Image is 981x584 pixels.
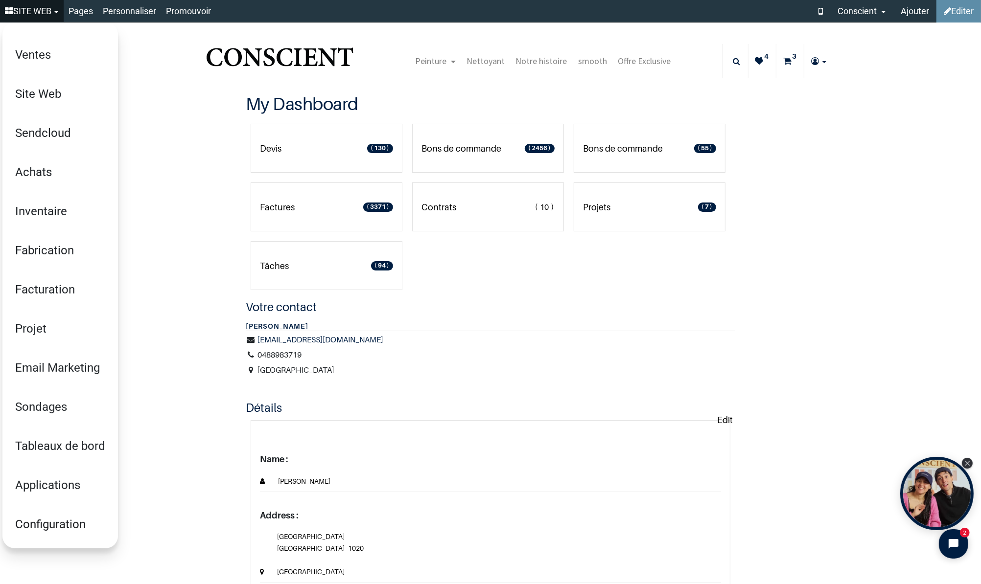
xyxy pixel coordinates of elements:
[15,283,75,296] span: Facturation
[412,124,564,173] a: Bons de commande 2456
[776,44,804,78] a: 3
[618,55,671,67] span: Offre Exclusive
[790,51,799,61] sup: 3
[15,48,51,62] span: Ventes
[525,144,555,153] span: 2456
[15,361,100,375] span: Email Marketing
[204,42,355,81] a: Logo of Conscient
[15,400,67,414] span: Sondages
[15,244,74,257] span: Fabrication
[246,322,308,330] b: [PERSON_NAME]
[246,400,735,415] h4: Détails
[251,182,402,231] a: Factures 3371
[260,452,721,466] p: Name :
[260,201,295,214] p: Factures
[258,348,302,361] span: 0488983719
[251,124,402,173] a: Devis 130
[415,55,446,67] span: Peinture
[346,542,364,554] span: 1020
[762,51,771,61] sup: 4
[15,478,80,492] span: Applications
[367,144,393,153] span: 130
[900,457,974,530] div: Open Tolstoy widget
[15,322,47,336] span: Projet
[260,259,289,272] p: Tâches
[277,542,345,554] span: [GEOGRAPHIC_DATA]
[15,517,86,531] span: Configuration
[583,142,663,155] p: Bons de commande
[574,124,725,173] a: Bons de commande 55
[258,363,335,377] span: [GEOGRAPHIC_DATA]
[748,44,776,78] a: 4
[15,87,61,101] span: Site Web
[421,142,501,155] p: Bons de commande
[421,201,456,214] p: Contrats
[251,241,402,290] a: Tâches 94
[583,201,610,214] p: Projets
[412,182,564,231] a: Contrats 10
[15,126,71,140] span: Sendcloud
[900,457,974,530] div: Tolstoy bubble widget
[515,55,567,67] span: Notre histoire
[15,165,52,179] span: Achats
[15,439,105,453] span: Tableaux de bord
[260,509,721,522] p: Address :
[534,201,555,214] span: 10
[371,261,393,270] span: 94
[694,144,716,153] span: 55
[900,457,974,530] div: Open Tolstoy
[277,566,345,578] span: [GEOGRAPHIC_DATA]
[258,333,384,346] a: [EMAIL_ADDRESS][DOMAIN_NAME]
[410,44,461,78] a: Peinture
[260,142,281,155] p: Devis
[277,531,345,542] span: [GEOGRAPHIC_DATA]
[574,182,725,231] a: Projets 7
[698,202,716,212] span: 7
[962,458,973,469] div: Close Tolstoy widget
[715,404,735,436] a: Edit
[931,521,977,567] iframe: Tidio Chat
[467,55,505,67] span: Nettoyant
[246,92,735,115] h3: My Dashboard
[578,55,607,67] span: smooth
[204,42,355,81] img: Conscient
[717,413,733,427] p: Edit
[266,475,330,487] span: [PERSON_NAME]
[246,299,735,314] h4: Votre contact
[15,204,67,218] span: Inventaire
[363,202,393,212] span: 3371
